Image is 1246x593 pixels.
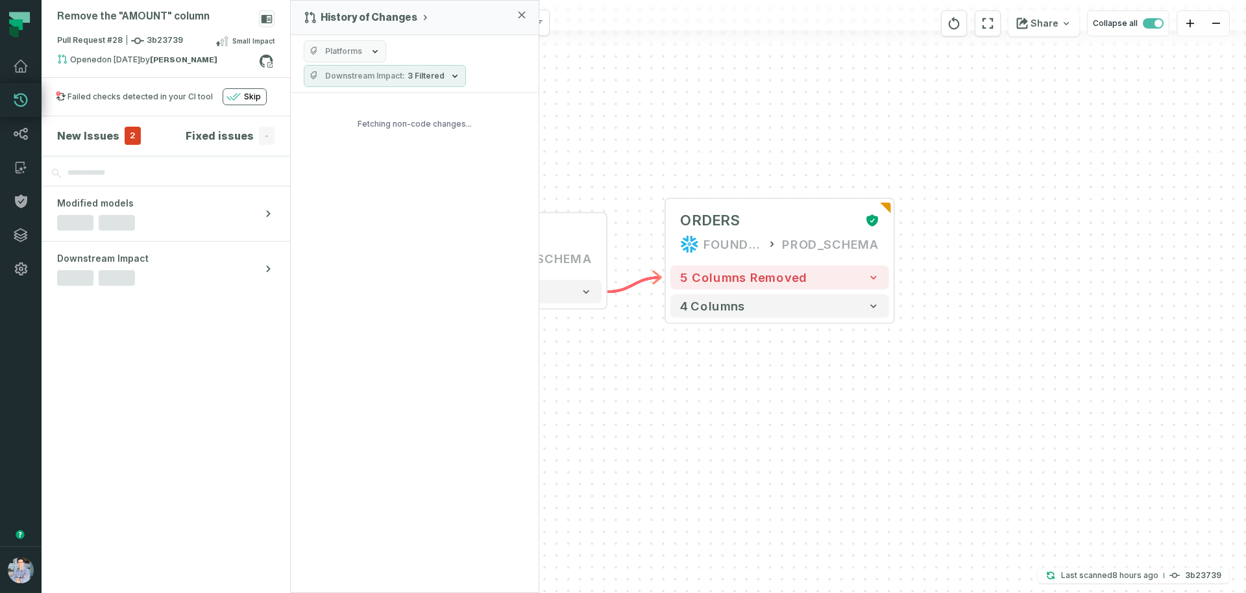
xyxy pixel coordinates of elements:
[223,88,267,105] button: Skip
[57,127,275,145] button: New Issues2Fixed issues-
[1087,10,1169,36] button: Collapse all
[57,252,149,265] span: Downstream Impact
[1185,572,1221,579] h4: 3b23739
[57,34,183,47] span: Pull Request #28 3b23739
[57,10,210,23] div: Remove the "AMOUNT" column
[42,186,290,241] button: Modified models
[680,270,807,284] span: 5 columns removed
[1038,568,1229,583] button: Last scanned[DATE] 4:21:58 AM3b23739
[861,213,879,227] div: Certified
[8,557,34,583] img: avatar of Alon Nafta
[244,92,261,102] span: Skip
[1008,10,1079,36] button: Share
[304,40,386,62] button: Platforms
[1112,570,1158,580] relative-time: Sep 29, 2025, 4:21 AM GMT+3
[258,53,275,69] a: View on github
[606,277,661,292] g: Edge from c8867c613c347eb7857e509391c84b7d to 0dd85c77dd217d0afb16c7d4fb3eff19
[42,242,290,296] button: Downstream Impact
[259,127,275,145] span: -
[408,71,445,81] span: 3 Filtered
[57,128,119,144] h4: New Issues
[186,128,254,144] h4: Fixed issues
[495,249,592,268] div: PROD_SCHEMA
[67,92,213,102] div: Failed checks detected in your CI tool
[325,46,362,57] span: Platforms
[782,234,879,253] div: PROD_SCHEMA
[680,211,739,230] div: ORDERS
[102,55,140,64] relative-time: Mar 10, 2025, 11:00 PM GMT+2
[291,93,539,155] div: Fetching non-code changes...
[232,36,275,46] span: Small Impact
[1061,569,1158,582] p: Last scanned
[57,54,259,69] div: Opened by
[304,65,466,87] button: Downstream Impact3 Filtered
[125,127,141,145] span: 2
[150,56,217,64] strong: Barak Fargoun (fargoun)
[680,299,746,313] span: 4 columns
[1203,11,1229,36] button: zoom out
[325,71,405,81] span: Downstream Impact
[304,11,430,24] button: History of Changes
[57,197,134,210] span: Modified models
[703,234,762,253] div: FOUNDATIONAL_DB
[14,529,26,540] div: Tooltip anchor
[1177,11,1203,36] button: zoom in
